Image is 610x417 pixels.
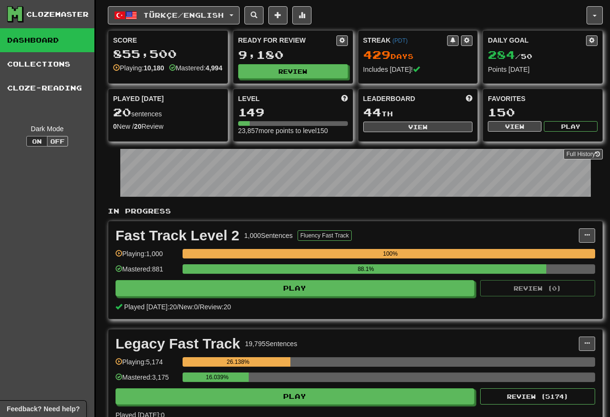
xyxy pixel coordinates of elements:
div: Mastered: 881 [115,264,178,280]
div: 88.1% [185,264,546,274]
div: 19,795 Sentences [245,339,297,349]
span: 20 [113,105,131,119]
div: sentences [113,106,223,119]
div: 100% [185,249,595,259]
strong: 4,994 [206,64,222,72]
div: Includes [DATE]! [363,65,473,74]
button: View [363,122,473,132]
button: Play [115,388,474,405]
div: Ready for Review [238,35,336,45]
a: (PDT) [392,37,408,44]
div: Mastered: [169,63,222,73]
div: Legacy Fast Track [115,337,240,351]
div: 16.039% [185,372,249,382]
span: Played [DATE]: 20 [124,303,177,311]
span: Score more points to level up [341,94,348,103]
button: On [26,136,47,147]
div: Fast Track Level 2 [115,228,240,243]
button: Türkçe/English [108,6,240,24]
div: 9,180 [238,49,348,61]
span: Open feedback widget [7,404,80,414]
div: th [363,106,473,119]
a: Full History [564,149,603,159]
span: / [198,303,200,311]
div: New / Review [113,122,223,131]
span: Leaderboard [363,94,415,103]
button: Play [115,280,474,296]
div: Daily Goal [488,35,586,46]
div: Day s [363,49,473,61]
span: / 50 [488,52,532,60]
div: Favorites [488,94,598,103]
button: Review (0) [480,280,595,296]
p: In Progress [108,206,603,216]
span: New: 0 [179,303,198,311]
div: Mastered: 3,175 [115,372,178,388]
button: Play [544,121,598,132]
div: Playing: 5,174 [115,357,178,373]
button: Review (5174) [480,388,595,405]
div: Streak [363,35,448,45]
button: More stats [292,6,311,24]
span: Level [238,94,260,103]
strong: 20 [134,123,142,130]
button: Add sentence to collection [268,6,288,24]
span: Review: 20 [200,303,231,311]
div: Playing: 1,000 [115,249,178,265]
span: 284 [488,48,515,61]
div: 1,000 Sentences [244,231,293,240]
button: Search sentences [244,6,264,24]
strong: 10,180 [144,64,164,72]
span: Türkçe / English [143,11,224,19]
strong: 0 [113,123,117,130]
button: Fluency Fast Track [298,230,352,241]
button: View [488,121,541,132]
span: 429 [363,48,391,61]
span: 44 [363,105,381,119]
div: 855,500 [113,48,223,60]
div: Points [DATE] [488,65,598,74]
span: Played [DATE] [113,94,164,103]
span: / [177,303,179,311]
span: This week in points, UTC [466,94,472,103]
div: Score [113,35,223,45]
div: Playing: [113,63,164,73]
div: 150 [488,106,598,118]
button: Review [238,64,348,79]
div: Clozemaster [26,10,89,19]
div: 23,857 more points to level 150 [238,126,348,135]
div: Dark Mode [7,124,87,134]
button: Off [47,136,68,147]
div: 26.138% [185,357,290,367]
div: 149 [238,106,348,118]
